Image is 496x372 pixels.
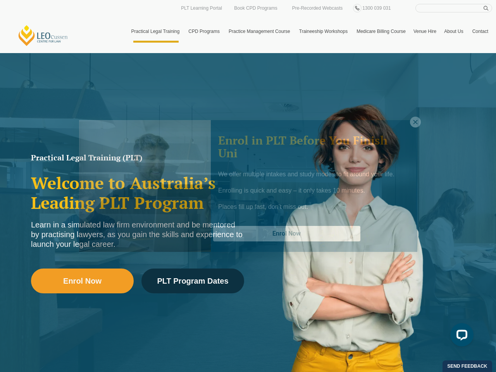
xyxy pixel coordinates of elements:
[79,120,211,252] img: Woman in yellow blouse holding folders looking to the right and smiling
[218,171,394,177] span: We offer multiple intakes and study modes to fit around your life.
[213,226,360,241] button: Enrol Now
[218,187,365,194] span: Enrolling is quick and easy – it only takes 10 minutes.
[444,320,477,353] iframe: LiveChat chat widget
[410,117,421,127] button: Close
[218,203,308,210] span: Places fill up fast, don’t miss out.
[218,133,387,161] span: Enrol in PLT Before You Finish Uni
